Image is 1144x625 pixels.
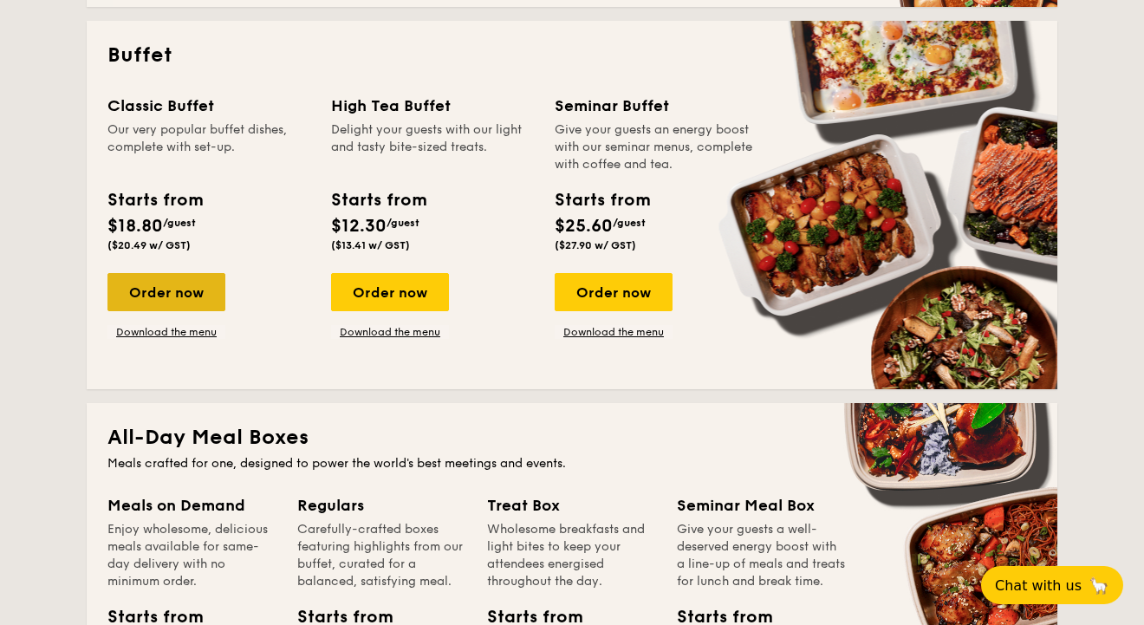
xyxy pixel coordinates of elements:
[555,216,613,237] span: $25.60
[677,493,846,518] div: Seminar Meal Box
[995,577,1082,594] span: Chat with us
[331,94,534,118] div: High Tea Buffet
[331,239,410,251] span: ($13.41 w/ GST)
[107,187,202,213] div: Starts from
[331,121,534,173] div: Delight your guests with our light and tasty bite-sized treats.
[677,521,846,590] div: Give your guests a well-deserved energy boost with a line-up of meals and treats for lunch and br...
[487,493,656,518] div: Treat Box
[555,325,673,339] a: Download the menu
[107,325,225,339] a: Download the menu
[107,121,310,173] div: Our very popular buffet dishes, complete with set-up.
[555,273,673,311] div: Order now
[487,521,656,590] div: Wholesome breakfasts and light bites to keep your attendees energised throughout the day.
[107,94,310,118] div: Classic Buffet
[107,424,1037,452] h2: All-Day Meal Boxes
[163,217,196,229] span: /guest
[981,566,1123,604] button: Chat with us🦙
[297,521,466,590] div: Carefully-crafted boxes featuring highlights from our buffet, curated for a balanced, satisfying ...
[107,455,1037,472] div: Meals crafted for one, designed to power the world's best meetings and events.
[107,216,163,237] span: $18.80
[555,187,649,213] div: Starts from
[555,121,757,173] div: Give your guests an energy boost with our seminar menus, complete with coffee and tea.
[613,217,646,229] span: /guest
[555,239,636,251] span: ($27.90 w/ GST)
[1089,576,1109,596] span: 🦙
[555,94,757,118] div: Seminar Buffet
[107,273,225,311] div: Order now
[107,521,276,590] div: Enjoy wholesome, delicious meals available for same-day delivery with no minimum order.
[387,217,419,229] span: /guest
[107,493,276,518] div: Meals on Demand
[297,493,466,518] div: Regulars
[331,187,426,213] div: Starts from
[331,273,449,311] div: Order now
[107,239,191,251] span: ($20.49 w/ GST)
[331,216,387,237] span: $12.30
[331,325,449,339] a: Download the menu
[107,42,1037,69] h2: Buffet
